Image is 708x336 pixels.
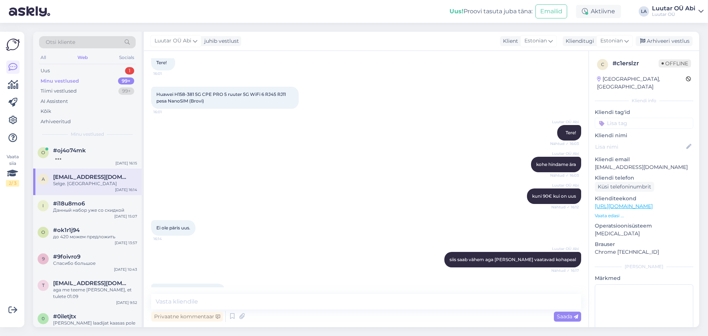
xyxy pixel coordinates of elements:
[53,227,80,233] span: #ok1r1j94
[595,174,693,182] p: Kliendi telefon
[536,162,576,167] span: kohe hindame ära
[53,147,86,154] span: #oj4o74mk
[595,143,685,151] input: Lisa nimi
[125,67,134,75] div: 1
[551,151,579,156] span: Luutar OÜ Abi
[153,71,181,76] span: 16:01
[46,38,75,46] span: Otsi kliente
[156,225,190,231] span: Ei ole päris uus.
[53,313,76,320] span: #0iletjtx
[151,312,223,322] div: Privaatne kommentaar
[652,6,695,11] div: Luutar OÜ Abi
[551,268,579,273] span: Nähtud ✓ 16:17
[597,75,686,91] div: [GEOGRAPHIC_DATA], [GEOGRAPHIC_DATA]
[118,77,134,85] div: 99+
[53,287,137,300] div: aga me teeme [PERSON_NAME], et tulete 01.09
[53,200,85,207] span: #i18u8mo6
[41,118,71,125] div: Arhiveeritud
[595,248,693,256] p: Chrome [TECHNICAL_ID]
[595,203,653,209] a: [URL][DOMAIN_NAME]
[551,204,579,210] span: Nähtud ✓ 16:12
[53,253,80,260] span: #9foivro9
[600,37,623,45] span: Estonian
[595,274,693,282] p: Märkmed
[576,5,621,18] div: Aktiivne
[118,53,136,62] div: Socials
[595,230,693,238] p: [MEDICAL_DATA]
[500,37,518,45] div: Klient
[156,91,287,104] span: Huawei H158-381 5G CPE PRO 5 ruuter 5G WiFi 6 RJ45 RJ11 pesa NanoSIM (Brovi)
[535,4,567,18] button: Emailid
[659,59,691,67] span: Offline
[41,229,45,235] span: o
[53,207,137,214] div: Данный набор уже со скидкой
[532,193,576,199] span: kuni 90€ kui on uus
[595,212,693,219] p: Vaata edasi ...
[116,300,137,305] div: [DATE] 9:52
[41,150,45,155] span: o
[153,109,181,115] span: 16:01
[42,283,45,288] span: t
[41,98,68,105] div: AI Assistent
[201,37,239,45] div: juhib vestlust
[652,6,704,17] a: Luutar OÜ AbiLuutar OÜ
[652,11,695,17] div: Luutar OÜ
[636,36,693,46] div: Arhiveeri vestlus
[6,153,19,187] div: Vaata siia
[116,326,137,332] div: [DATE] 9:36
[595,195,693,202] p: Klienditeekond
[595,182,654,192] div: Küsi telefoninumbrit
[601,62,604,67] span: c
[41,67,50,75] div: Uus
[595,118,693,129] input: Lisa tag
[153,236,181,242] span: 16:14
[53,260,137,267] div: Спасибо большое
[42,176,45,182] span: a
[76,53,89,62] div: Web
[114,267,137,272] div: [DATE] 10:43
[595,156,693,163] p: Kliendi email
[524,37,547,45] span: Estonian
[563,37,594,45] div: Klienditugi
[450,8,464,15] b: Uus!
[551,183,579,188] span: Luutar OÜ Abi
[6,38,20,52] img: Askly Logo
[550,173,579,178] span: Nähtud ✓ 16:03
[53,320,137,326] div: [PERSON_NAME] laadijat kaasas pole
[595,263,693,270] div: [PERSON_NAME]
[595,163,693,171] p: [EMAIL_ADDRESS][DOMAIN_NAME]
[39,53,48,62] div: All
[42,203,44,208] span: i
[71,131,104,138] span: Minu vestlused
[118,87,134,95] div: 99+
[155,37,191,45] span: Luutar OÜ Abi
[551,246,579,252] span: Luutar OÜ Abi
[450,7,532,16] div: Proovi tasuta juba täna:
[114,214,137,219] div: [DATE] 15:07
[53,180,137,187] div: Selge. [GEOGRAPHIC_DATA]
[53,280,130,287] span: talvitein@gmail.com
[595,222,693,230] p: Operatsioonisüsteem
[595,97,693,104] div: Kliendi info
[53,174,130,180] span: annikakaljund@gmail.com
[115,240,137,246] div: [DATE] 13:57
[41,87,77,95] div: Tiimi vestlused
[551,119,579,125] span: Luutar OÜ Abi
[639,6,649,17] div: LA
[41,108,51,115] div: Kõik
[595,132,693,139] p: Kliendi nimi
[42,316,45,321] span: 0
[612,59,659,68] div: # c1erslzr
[557,313,578,320] span: Saada
[41,77,79,85] div: Minu vestlused
[550,141,579,146] span: Nähtud ✓ 16:03
[53,233,137,240] div: до 420 можем предложить
[42,256,45,261] span: 9
[115,187,137,193] div: [DATE] 16:14
[595,240,693,248] p: Brauser
[115,160,137,166] div: [DATE] 16:15
[6,180,19,187] div: 2 / 3
[566,130,576,135] span: Tere!
[450,257,576,262] span: siis saab vähem aga [PERSON_NAME] vaatavad kohapeal
[595,108,693,116] p: Kliendi tag'id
